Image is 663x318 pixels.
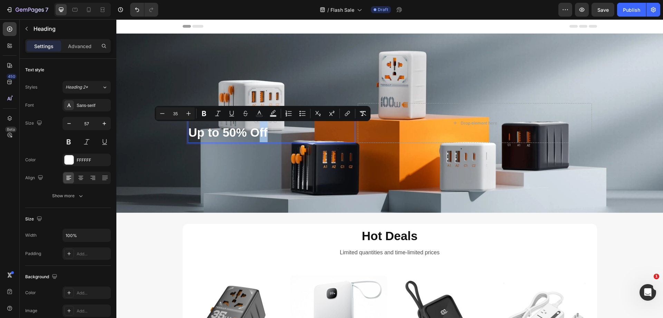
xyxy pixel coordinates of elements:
div: Padding [25,251,41,257]
div: Background [25,272,59,282]
div: Font [25,102,34,108]
p: Advanced [68,43,92,50]
button: 7 [3,3,51,17]
button: Show more [25,190,111,202]
p: Heading [33,25,108,33]
button: Publish [617,3,646,17]
iframe: Intercom live chat [640,284,656,301]
div: Show more [52,192,84,199]
span: Save [597,7,609,13]
p: Limited quantities and time-limited prices [73,228,474,238]
div: Add... [77,251,109,257]
div: FFFFFF [77,157,109,163]
span: Heading 2* [66,84,88,90]
span: 1 [654,274,659,279]
p: 7 [45,6,48,14]
div: Add... [77,308,109,314]
p: Settings [34,43,54,50]
div: Add... [77,290,109,296]
div: Beta [5,127,17,132]
span: / [327,6,329,13]
div: Size [25,215,44,224]
div: Width [25,232,37,238]
span: Flash Sale [330,6,354,13]
div: Size [25,119,44,128]
button: Save [592,3,614,17]
div: Color [25,157,36,163]
div: Drop element here [344,101,381,107]
div: Sans-serif [77,102,109,109]
iframe: Design area [116,19,663,318]
div: Align [25,173,45,183]
div: Publish [623,6,640,13]
div: Editor contextual toolbar [155,106,371,121]
div: 450 [7,74,17,79]
span: Draft [378,7,388,13]
div: Text style [25,67,44,73]
div: Color [25,290,36,296]
strong: Hot Deals [246,210,301,223]
button: Heading 2* [63,81,111,93]
div: Undo/Redo [130,3,158,17]
div: Styles [25,84,37,90]
input: Auto [63,229,110,242]
div: Image [25,308,37,314]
